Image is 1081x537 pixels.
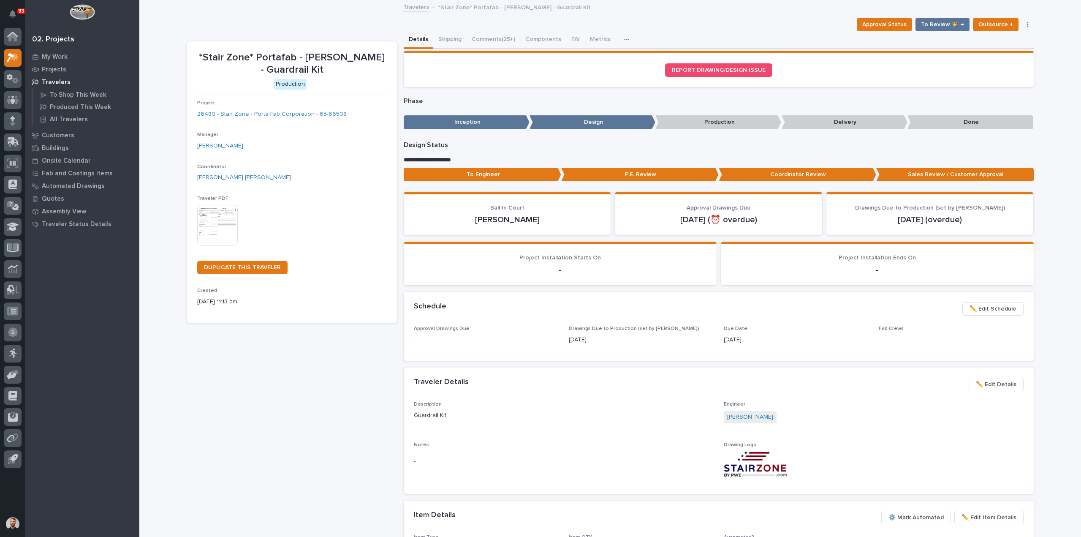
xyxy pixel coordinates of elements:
[414,265,706,275] p: -
[25,50,139,63] a: My Work
[404,31,433,49] button: Details
[414,511,456,520] h2: Item Details
[724,442,757,447] span: Drawing Logo
[969,378,1024,391] button: ✏️ Edit Details
[42,195,64,203] p: Quotes
[962,302,1024,316] button: ✏️ Edit Schedule
[585,31,616,49] button: Metrics
[519,255,601,261] span: Project Installation Starts On
[433,31,467,49] button: Shipping
[857,18,912,31] button: Approval Status
[414,457,714,466] p: -
[197,132,218,137] span: Manager
[561,168,719,182] p: P.E. Review
[520,31,566,49] button: Components
[42,183,105,190] p: Automated Drawings
[855,205,1005,211] span: Drawings Due to Production (set by [PERSON_NAME])
[724,326,747,331] span: Due Date
[403,2,429,11] a: Travelers
[42,208,86,215] p: Assembly View
[839,255,916,261] span: Project Installation Ends On
[414,378,469,387] h2: Traveler Details
[569,326,699,331] span: Drawings Due to Production (set by [PERSON_NAME])
[915,18,970,31] button: To Review 👨‍🏭 →
[731,265,1024,275] p: -
[687,205,751,211] span: Approval Drawings Due
[25,167,139,180] a: Fab and Coatings Items
[42,170,113,177] p: Fab and Coatings Items
[32,35,74,44] div: 02. Projects
[25,76,139,88] a: Travelers
[4,515,22,533] button: users-avatar
[204,264,281,270] span: DUPLICATE THIS TRAVELER
[197,173,291,182] a: [PERSON_NAME] [PERSON_NAME]
[33,89,139,101] a: To Shop This Week
[970,304,1016,314] span: ✏️ Edit Schedule
[414,215,601,225] p: [PERSON_NAME]
[978,19,1013,30] span: Outsource ↑
[467,31,520,49] button: Comments (25+)
[25,142,139,154] a: Buildings
[33,113,139,125] a: All Travelers
[11,10,22,24] div: Notifications93
[33,101,139,113] a: Produced This Week
[724,335,869,344] p: [DATE]
[414,411,714,420] p: Guardrail Kit
[862,19,907,30] span: Approval Status
[197,52,387,76] p: *Stair Zone* Portafab - [PERSON_NAME] - Guardrail Kit
[530,115,655,129] p: Design
[655,115,781,129] p: Production
[719,168,876,182] p: Coordinator Review
[727,413,773,422] a: [PERSON_NAME]
[625,215,812,225] p: [DATE] (⏰ overdue)
[879,335,1024,344] p: -
[42,221,111,228] p: Traveler Status Details
[197,164,226,169] span: Coordinator
[665,63,772,77] a: REPORT DRAWING/DESIGN ISSUE
[566,31,585,49] button: FAI
[876,168,1034,182] p: Sales Review / Customer Approval
[724,451,787,477] img: H5VT0Am9g3G-aSIumChchkLwi4N0hBbZ-5aovMUU2lg
[837,215,1024,225] p: [DATE] (overdue)
[404,141,1034,149] p: Design Status
[414,302,446,311] h2: Schedule
[25,218,139,230] a: Traveler Status Details
[976,379,1016,390] span: ✏️ Edit Details
[197,297,387,306] p: [DATE] 11:13 am
[782,115,907,129] p: Delivery
[274,79,307,90] div: Production
[4,5,22,23] button: Notifications
[42,53,68,61] p: My Work
[881,511,951,524] button: ⚙️ Mark Automated
[25,180,139,192] a: Automated Drawings
[197,196,228,201] span: Traveler PDF
[907,115,1033,129] p: Done
[414,326,470,331] span: Approval Drawings Due
[197,101,215,106] span: Project
[42,79,71,86] p: Travelers
[25,154,139,167] a: Onsite Calendar
[414,335,559,344] p: -
[197,110,347,119] a: 26480 - Stair Zone - Porta-Fab Corporation - 65-66508
[42,144,69,152] p: Buildings
[490,205,524,211] span: Ball In Court
[414,442,429,447] span: Notes
[438,2,591,11] p: *Stair Zone* Portafab - [PERSON_NAME] - Guardrail Kit
[414,402,442,407] span: Description
[404,115,530,129] p: Inception
[961,512,1016,523] span: ✏️ Edit Item Details
[569,335,714,344] p: [DATE]
[888,512,944,523] span: ⚙️ Mark Automated
[404,168,561,182] p: To Engineer
[42,66,66,74] p: Projects
[954,511,1024,524] button: ✏️ Edit Item Details
[973,18,1019,31] button: Outsource ↑
[404,97,1034,105] p: Phase
[724,402,745,407] span: Engineer
[197,261,288,274] a: DUPLICATE THIS TRAVELER
[921,19,964,30] span: To Review 👨‍🏭 →
[197,142,243,150] a: [PERSON_NAME]
[25,63,139,76] a: Projects
[42,132,74,139] p: Customers
[42,157,91,165] p: Onsite Calendar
